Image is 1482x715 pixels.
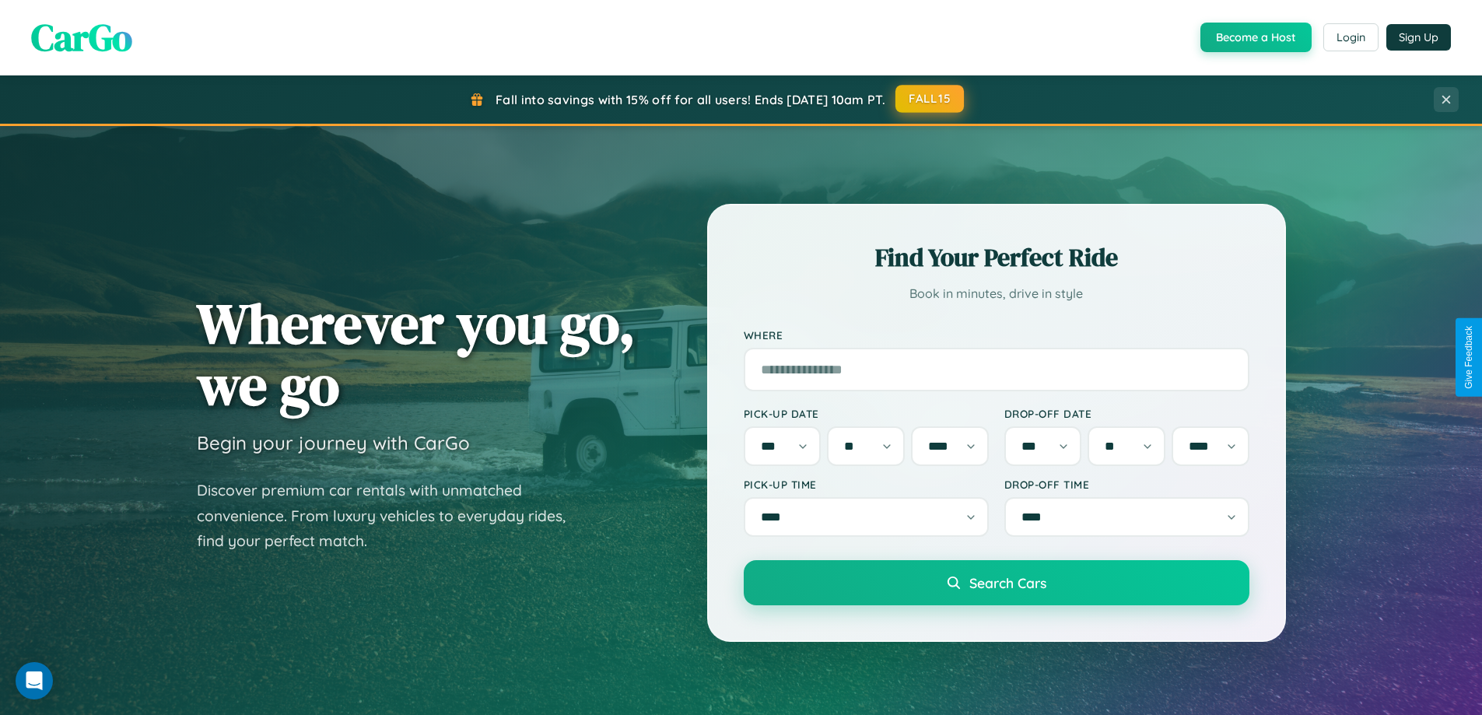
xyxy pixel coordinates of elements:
h2: Find Your Perfect Ride [744,240,1249,275]
p: Discover premium car rentals with unmatched convenience. From luxury vehicles to everyday rides, ... [197,478,586,554]
h1: Wherever you go, we go [197,293,636,415]
label: Pick-up Date [744,407,989,420]
h3: Begin your journey with CarGo [197,431,470,454]
span: Fall into savings with 15% off for all users! Ends [DATE] 10am PT. [496,92,885,107]
span: CarGo [31,12,132,63]
div: Open Intercom Messenger [16,662,53,699]
span: Search Cars [969,574,1046,591]
button: Login [1323,23,1379,51]
label: Pick-up Time [744,478,989,491]
label: Drop-off Time [1004,478,1249,491]
div: Give Feedback [1463,326,1474,389]
label: Drop-off Date [1004,407,1249,420]
button: Search Cars [744,560,1249,605]
label: Where [744,328,1249,342]
button: Sign Up [1386,24,1451,51]
button: FALL15 [895,85,964,113]
button: Become a Host [1200,23,1312,52]
p: Book in minutes, drive in style [744,282,1249,305]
